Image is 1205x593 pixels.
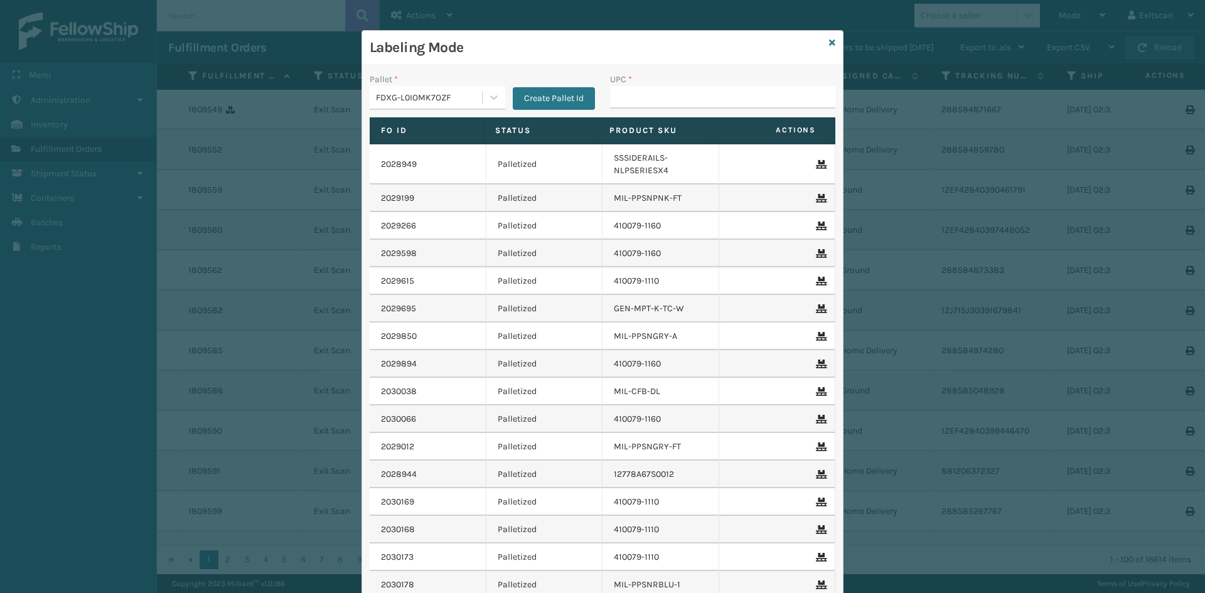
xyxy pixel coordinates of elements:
i: Remove From Pallet [816,525,823,534]
a: 2030169 [381,496,414,508]
td: Palletized [486,378,603,405]
td: 410079-1160 [602,212,719,240]
td: 410079-1110 [602,516,719,543]
i: Remove From Pallet [816,332,823,341]
td: 410079-1110 [602,543,719,571]
td: Palletized [486,488,603,516]
a: 2029615 [381,275,414,287]
a: 2028949 [381,158,417,171]
label: UPC [610,73,632,86]
td: SSSIDERAILS-NLPSERIESX4 [602,144,719,184]
i: Remove From Pallet [816,498,823,506]
td: Palletized [486,323,603,350]
i: Remove From Pallet [816,470,823,479]
a: 2029695 [381,302,416,315]
i: Remove From Pallet [816,387,823,396]
td: 410079-1110 [602,267,719,295]
i: Remove From Pallet [816,360,823,368]
i: Remove From Pallet [816,249,823,258]
a: 2029012 [381,441,414,453]
td: Palletized [486,295,603,323]
label: Pallet [370,73,398,86]
button: Create Pallet Id [513,87,595,110]
td: MIL-PPSNGRY-FT [602,433,719,461]
label: Product SKU [609,125,700,136]
td: MIL-CFB-DL [602,378,719,405]
a: 2029266 [381,220,416,232]
i: Remove From Pallet [816,553,823,562]
td: Palletized [486,461,603,488]
i: Remove From Pallet [816,160,823,169]
a: 2030178 [381,579,414,591]
i: Remove From Pallet [816,442,823,451]
td: 410079-1160 [602,405,719,433]
i: Remove From Pallet [816,415,823,424]
td: Palletized [486,350,603,378]
a: 2030173 [381,551,414,564]
label: Status [495,125,586,136]
td: 410079-1160 [602,350,719,378]
a: 2028944 [381,468,417,481]
td: Palletized [486,433,603,461]
i: Remove From Pallet [816,580,823,589]
a: 2029850 [381,330,417,343]
td: 12778A67S0012 [602,461,719,488]
div: FDXG-L0IOMK7OZF [376,91,483,104]
td: Palletized [486,267,603,295]
td: Palletized [486,184,603,212]
i: Remove From Pallet [816,222,823,230]
a: 2029199 [381,192,414,205]
a: 2030168 [381,523,415,536]
td: MIL-PPSNGRY-A [602,323,719,350]
td: Palletized [486,240,603,267]
td: Palletized [486,543,603,571]
td: 410079-1160 [602,240,719,267]
label: Fo Id [381,125,472,136]
span: Actions [716,120,823,141]
a: 2029894 [381,358,417,370]
a: 2030038 [381,385,417,398]
td: Palletized [486,144,603,184]
a: 2030066 [381,413,416,425]
a: 2029598 [381,247,417,260]
i: Remove From Pallet [816,277,823,286]
h3: Labeling Mode [370,38,824,57]
td: Palletized [486,405,603,433]
td: 410079-1110 [602,488,719,516]
td: GEN-MPT-K-TC-W [602,295,719,323]
td: Palletized [486,212,603,240]
td: Palletized [486,516,603,543]
i: Remove From Pallet [816,194,823,203]
td: MIL-PPSNPNK-FT [602,184,719,212]
i: Remove From Pallet [816,304,823,313]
